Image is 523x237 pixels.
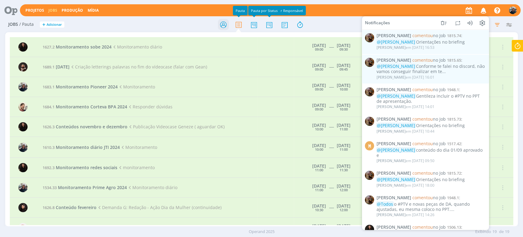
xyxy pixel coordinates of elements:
[377,195,486,200] span: :
[56,224,110,230] span: Conteúdos digitais março
[339,87,348,91] div: 10:00
[377,39,415,45] span: @[PERSON_NAME]
[70,64,207,70] span: Criação letterings palavras no fim do vídeocase (falar com Gean)
[329,104,334,110] span: -----
[329,165,334,170] span: -----
[499,229,504,235] span: de
[377,64,486,74] div: Conforme te falei no discord, não vamos conseguir finalizar em te...
[377,63,415,69] span: @[PERSON_NAME]
[412,224,433,230] span: comentou
[42,21,45,28] span: +
[412,33,433,38] span: comentou
[337,43,351,48] div: [DATE]
[377,129,406,134] span: [PERSON_NAME]
[329,124,334,130] span: -----
[365,225,374,234] img: S
[312,224,326,228] div: [DATE]
[377,87,486,92] span: :
[315,168,323,172] div: 11:00
[339,48,348,51] div: 09:30
[56,165,117,170] span: Monitoramento redes sociais
[329,44,334,50] span: -----
[56,64,70,70] span: [DATE]
[127,124,225,130] span: Publicação Videocase Geneze ( aguardar OK)
[365,195,374,204] img: A
[117,165,155,170] span: monitoramento
[412,195,433,200] span: comentou
[43,104,127,110] a: 1684.1Monitoramento Corteva BPA 2024
[377,45,434,50] div: em [DATE] 16:53
[377,57,486,63] span: :
[412,170,433,176] span: comentou
[447,57,461,63] span: 1815.65
[509,6,517,14] img: M
[43,165,55,170] span: 1692.3
[447,116,461,122] span: 1815.73
[88,8,99,13] a: Mídia
[48,8,57,13] a: Jobs
[377,225,411,230] span: [PERSON_NAME]
[337,63,351,68] div: [DATE]
[329,84,334,90] span: -----
[312,204,326,208] div: [DATE]
[339,188,348,192] div: 12:00
[337,184,351,188] div: [DATE]
[62,8,83,13] a: Produção
[18,102,28,111] img: G
[43,224,110,230] a: 1692.5Conteúdos digitais março
[18,122,28,131] img: S
[86,8,100,13] button: Mídia
[365,33,374,42] img: A
[112,44,162,50] span: Monitoramento diário
[315,148,323,151] div: 10:00
[412,33,446,38] span: no Job
[447,195,459,200] span: 1948.1
[43,185,127,190] a: 1534.33Monitoramento Prime Agro 2024
[377,141,486,146] span: :
[339,68,348,71] div: 09:45
[377,105,434,109] div: em [DATE] 14:01
[447,141,461,146] span: 1517.42
[475,229,491,235] span: Exibindo
[43,225,55,230] span: 1692.5
[412,195,446,200] span: no Job
[329,144,334,150] span: -----
[377,141,411,146] span: [PERSON_NAME]
[312,164,326,168] div: [DATE]
[337,224,351,228] div: [DATE]
[377,213,434,217] div: em [DATE] 14:26
[8,22,18,27] span: Jobs
[56,104,127,110] span: Monitoramento Corteva BPA 2024
[377,171,411,176] span: [PERSON_NAME]
[365,87,374,96] img: A
[377,177,415,182] span: @[PERSON_NAME]
[377,171,486,176] span: :
[127,104,172,110] span: Responder dúvidas
[377,93,415,99] span: @[PERSON_NAME]
[315,208,323,212] div: 10:30
[339,127,348,131] div: 11:00
[43,64,70,70] a: 1689.1[DATE]
[365,20,390,25] span: Notificações
[329,185,334,190] span: -----
[412,57,446,63] span: no Job
[365,57,374,67] img: A
[377,202,486,212] div: o #PTV e novas peças de DA, quando ajustadas, eu mesma coloco no PPT....
[339,148,348,151] div: 11:00
[377,129,434,134] div: em [DATE] 10:44
[18,203,28,212] img: L
[365,141,374,150] div: M
[43,144,120,150] a: 1610.3Monitoramento diário JTI 2024
[447,87,459,92] span: 1948.1
[312,143,326,148] div: [DATE]
[412,224,446,230] span: no Job
[447,224,461,230] span: 1506.13
[315,48,323,51] div: 09:00
[24,8,46,13] button: Projetos
[365,117,374,126] img: A
[377,148,486,158] div: conteúdo do dia 01/09 aprovado e
[377,104,406,109] span: [PERSON_NAME]
[43,84,118,90] a: 1683.1Monitoramento Pioneer 2024
[447,33,461,38] span: 1815.74
[329,64,334,70] span: -----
